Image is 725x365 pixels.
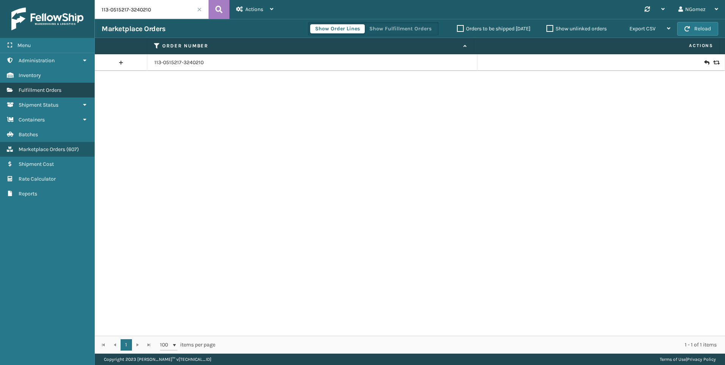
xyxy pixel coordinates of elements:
label: Orders to be shipped [DATE] [457,25,530,32]
div: 1 - 1 of 1 items [226,341,717,349]
a: 1 [121,339,132,351]
label: Show unlinked orders [546,25,607,32]
div: | [660,354,716,365]
img: logo [11,8,83,30]
span: ( 607 ) [66,146,79,153]
a: Privacy Policy [687,357,716,362]
span: 100 [160,341,171,349]
span: Shipment Cost [19,161,54,167]
span: Reports [19,190,37,197]
span: Shipment Status [19,102,58,108]
span: Administration [19,57,55,64]
span: Actions [477,39,718,52]
span: Marketplace Orders [19,146,65,153]
span: Inventory [19,72,41,79]
button: Show Order Lines [310,24,365,33]
span: items per page [160,339,215,351]
span: Actions [245,6,263,13]
span: Export CSV [629,25,656,32]
label: Order Number [162,42,460,49]
span: Containers [19,116,45,123]
span: Rate Calculator [19,176,56,182]
a: Terms of Use [660,357,686,362]
i: Create Return Label [704,59,709,66]
h3: Marketplace Orders [102,24,165,33]
button: Show Fulfillment Orders [364,24,436,33]
button: Reload [677,22,718,36]
p: Copyright 2023 [PERSON_NAME]™ v [TECHNICAL_ID] [104,354,211,365]
span: Batches [19,131,38,138]
span: Fulfillment Orders [19,87,61,93]
a: 113-0515217-3240210 [154,59,204,66]
span: Menu [17,42,31,49]
i: Replace [713,60,718,65]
